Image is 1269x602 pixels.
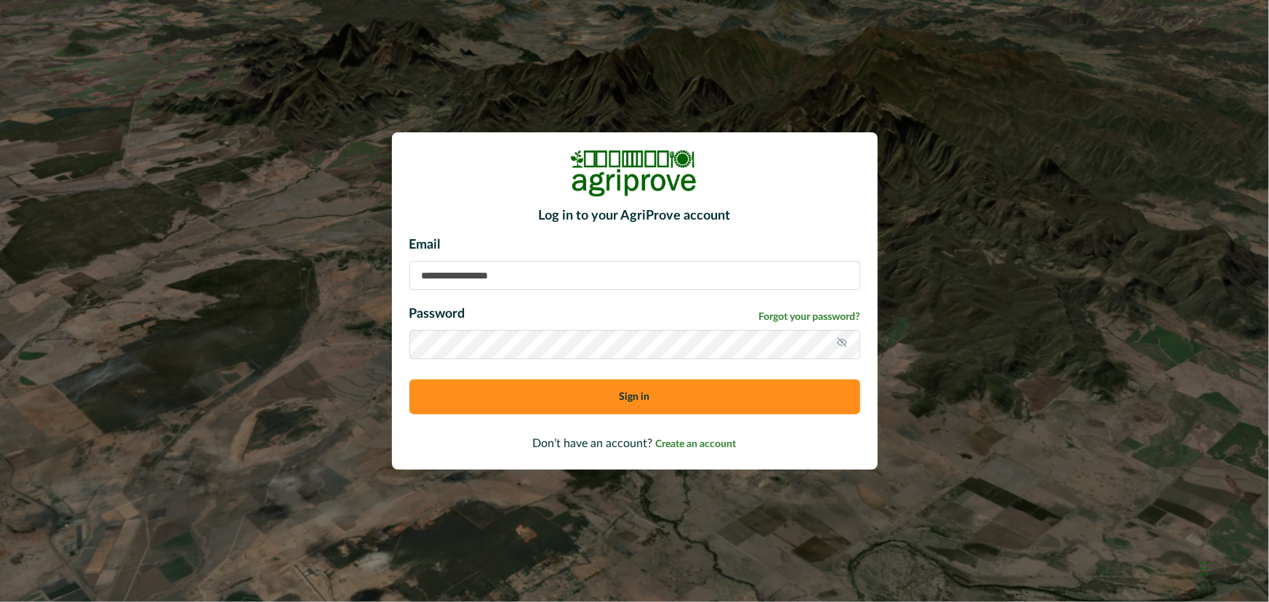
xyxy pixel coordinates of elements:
a: Create an account [656,438,737,449]
p: Don’t have an account? [409,435,860,452]
p: Email [409,236,860,255]
p: Password [409,305,465,324]
div: Drag [1201,547,1209,590]
a: Forgot your password? [759,310,860,325]
iframe: Chat Widget [1196,532,1269,602]
img: Logo Image [569,150,700,197]
span: Create an account [656,439,737,449]
button: Sign in [409,380,860,414]
h2: Log in to your AgriProve account [409,209,860,225]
